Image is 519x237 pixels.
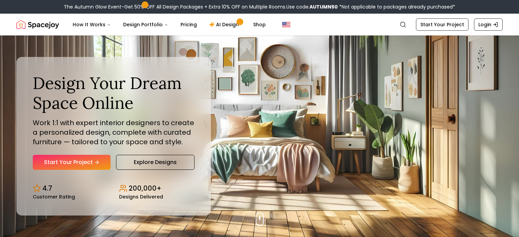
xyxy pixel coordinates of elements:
nav: Main [67,18,271,31]
b: AUTUMN50 [309,3,338,10]
a: Start Your Project [416,18,468,31]
img: United States [282,20,290,29]
button: Design Portfolio [118,18,174,31]
p: 4.7 [42,183,52,193]
span: Use code: [286,3,338,10]
div: Design stats [33,178,194,199]
span: *Not applicable to packages already purchased* [338,3,455,10]
a: Shop [248,18,271,31]
a: Explore Designs [116,155,194,170]
a: AI Design [204,18,246,31]
a: Login [474,18,503,31]
a: Pricing [175,18,202,31]
small: Designs Delivered [119,194,163,199]
a: Spacejoy [16,18,59,31]
a: Start Your Project [33,155,111,170]
p: Work 1:1 with expert interior designers to create a personalized design, complete with curated fu... [33,118,194,147]
small: Customer Rating [33,194,75,199]
nav: Global [16,14,503,35]
img: Spacejoy Logo [16,18,59,31]
button: How It Works [67,18,116,31]
h1: Design Your Dream Space Online [33,73,194,113]
p: 200,000+ [129,183,161,193]
div: The Autumn Glow Event-Get 50% OFF All Design Packages + Extra 10% OFF on Multiple Rooms. [64,3,455,10]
